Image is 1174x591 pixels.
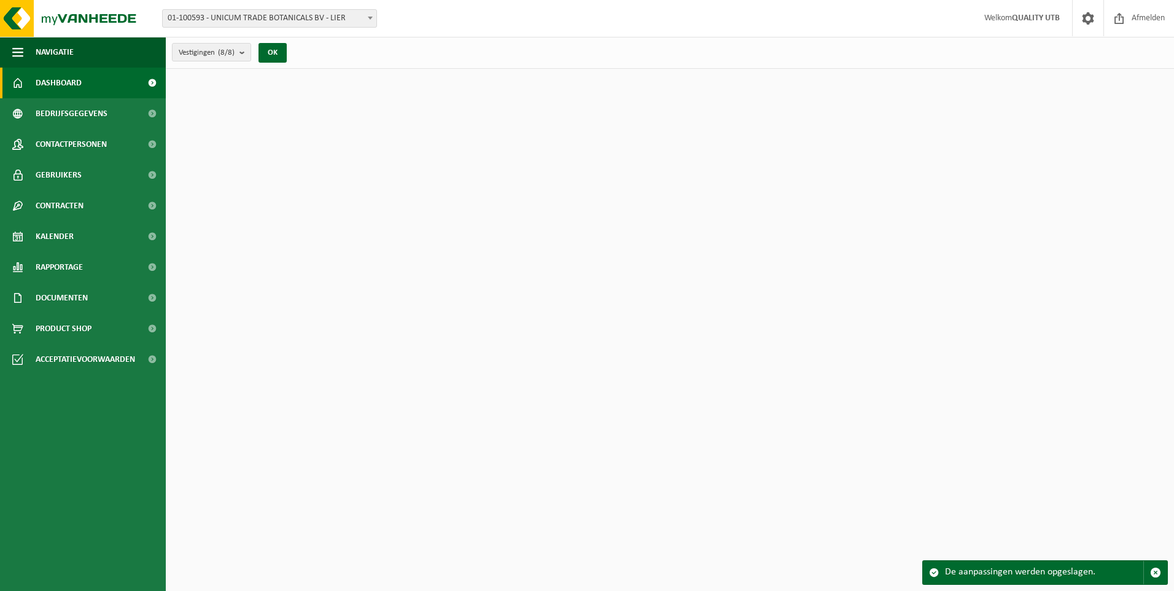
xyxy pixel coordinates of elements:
span: Gebruikers [36,160,82,190]
count: (8/8) [218,49,235,57]
span: Acceptatievoorwaarden [36,344,135,375]
span: Product Shop [36,313,91,344]
span: Bedrijfsgegevens [36,98,107,129]
span: Rapportage [36,252,83,283]
span: Navigatie [36,37,74,68]
div: De aanpassingen werden opgeslagen. [945,561,1143,584]
span: Dashboard [36,68,82,98]
span: Documenten [36,283,88,313]
span: Vestigingen [179,44,235,62]
button: Vestigingen(8/8) [172,43,251,61]
span: 01-100593 - UNICUM TRADE BOTANICALS BV - LIER [162,9,377,28]
span: Contactpersonen [36,129,107,160]
button: OK [259,43,287,63]
strong: QUALITY UTB [1012,14,1060,23]
span: Kalender [36,221,74,252]
span: Contracten [36,190,84,221]
span: 01-100593 - UNICUM TRADE BOTANICALS BV - LIER [163,10,376,27]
